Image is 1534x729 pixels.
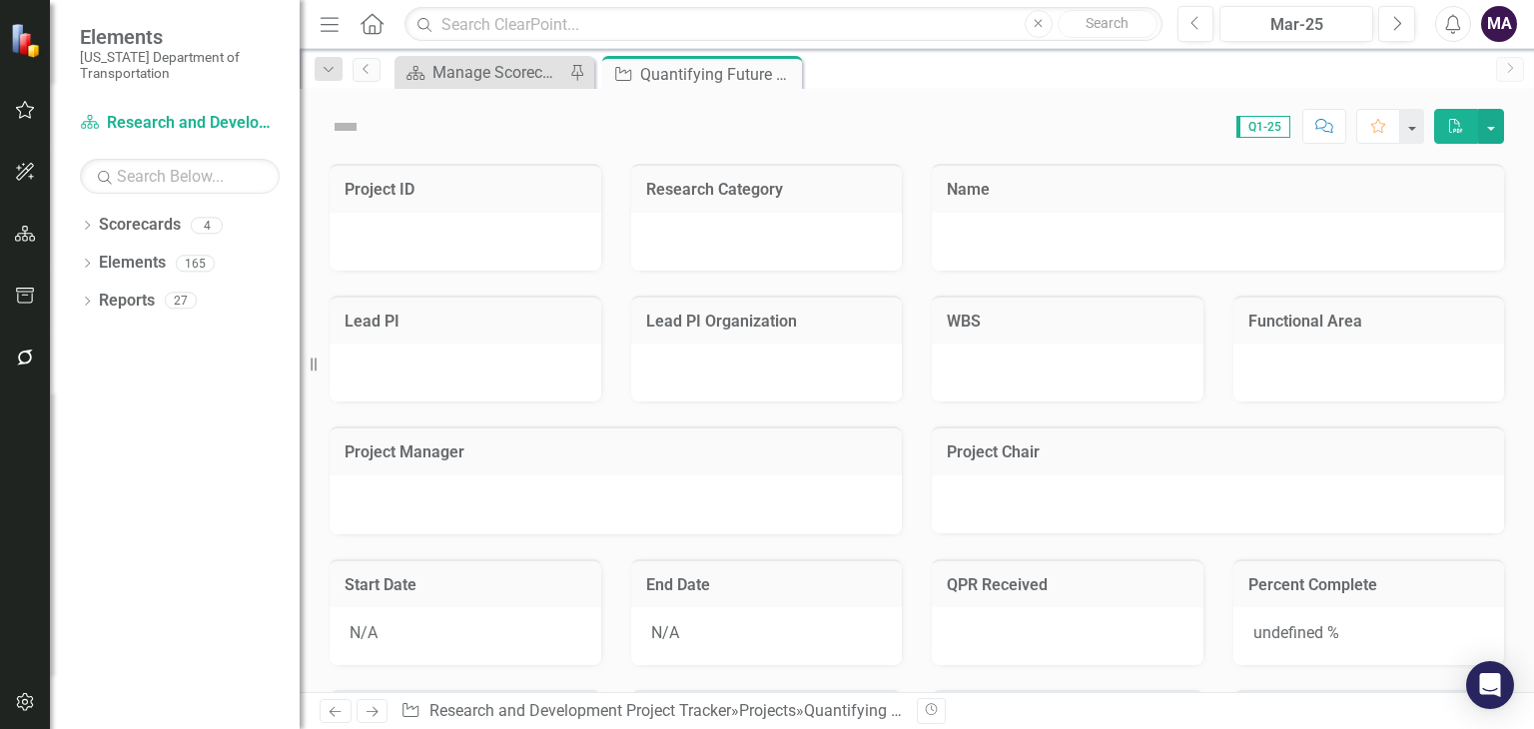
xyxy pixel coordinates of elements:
[345,443,887,461] h3: Project Manager
[1233,607,1505,665] div: undefined %
[646,181,888,199] h3: Research Category
[947,181,1489,199] h3: Name
[345,313,586,331] h3: Lead PI
[99,214,181,237] a: Scorecards
[631,607,903,665] div: N/A
[80,112,280,135] a: Research and Development Project Tracker
[80,159,280,194] input: Search Below...
[1248,576,1490,594] h3: Percent Complete
[330,111,362,143] img: Not Defined
[191,217,223,234] div: 4
[99,252,166,275] a: Elements
[646,576,888,594] h3: End Date
[80,25,280,49] span: Elements
[1466,661,1514,709] div: Open Intercom Messenger
[646,313,888,331] h3: Lead PI Organization
[432,60,564,85] div: Manage Scorecards
[1236,116,1290,138] span: Q1-25
[1248,313,1490,331] h3: Functional Area
[804,701,1098,720] div: Quantifying Future Precipitation Extremes
[947,576,1188,594] h3: QPR Received
[947,313,1188,331] h3: WBS
[1058,10,1157,38] button: Search
[330,607,601,665] div: N/A
[99,290,155,313] a: Reports
[1219,6,1373,42] button: Mar-25
[80,49,280,82] small: [US_STATE] Department of Transportation
[345,181,586,199] h3: Project ID
[739,701,796,720] a: Projects
[1481,6,1517,42] button: MA
[10,22,45,57] img: ClearPoint Strategy
[1086,15,1129,31] span: Search
[429,701,731,720] a: Research and Development Project Tracker
[176,255,215,272] div: 165
[640,62,797,87] div: Quantifying Future Precipitation Extremes
[404,7,1161,42] input: Search ClearPoint...
[1226,13,1366,37] div: Mar-25
[399,60,564,85] a: Manage Scorecards
[345,576,586,594] h3: Start Date
[165,293,197,310] div: 27
[947,443,1489,461] h3: Project Chair
[400,700,902,723] div: » »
